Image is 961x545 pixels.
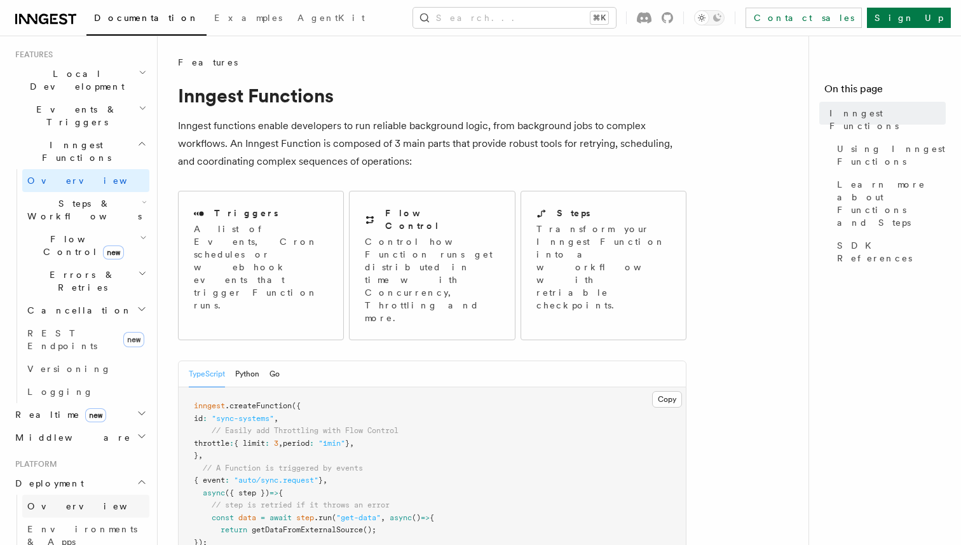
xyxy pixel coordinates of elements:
[265,439,269,448] span: :
[22,197,142,223] span: Steps & Workflows
[194,223,328,312] p: A list of Events, Cron schedules or webhook events that trigger Function runs.
[867,8,951,28] a: Sign Up
[274,439,278,448] span: 3
[421,513,430,522] span: =>
[283,439,310,448] span: period
[269,513,292,522] span: await
[832,137,946,173] a: Using Inngest Functions
[278,488,283,497] span: {
[22,268,138,294] span: Errors & Retries
[10,426,149,449] button: Middleware
[229,439,234,448] span: :
[10,408,106,421] span: Realtime
[212,426,399,435] span: // Easily add Throttling with Flow Control
[27,501,158,511] span: Overview
[203,414,207,423] span: :
[413,8,616,28] button: Search...⌘K
[350,439,354,448] span: ,
[10,477,84,490] span: Deployment
[837,178,946,229] span: Learn more about Functions and Steps
[225,488,269,497] span: ({ step })
[412,513,421,522] span: ()
[314,513,332,522] span: .run
[203,464,363,473] span: // A Function is triggered by events
[22,495,149,518] a: Overview
[194,401,225,410] span: inngest
[178,56,238,69] span: Features
[310,439,314,448] span: :
[212,513,234,522] span: const
[22,357,149,380] a: Versioning
[10,472,149,495] button: Deployment
[252,525,363,534] span: getDataFromExternalSource
[225,401,292,410] span: .createFunction
[22,304,132,317] span: Cancellation
[27,328,97,351] span: REST Endpoints
[269,361,280,387] button: Go
[178,117,686,170] p: Inngest functions enable developers to run reliable background logic, from background jobs to com...
[297,13,365,23] span: AgentKit
[323,476,327,485] span: ,
[10,134,149,169] button: Inngest Functions
[10,403,149,426] button: Realtimenew
[189,361,225,387] button: TypeScript
[363,525,376,534] span: ();
[178,191,344,340] a: TriggersA list of Events, Cron schedules or webhook events that trigger Function runs.
[746,8,862,28] a: Contact sales
[521,191,686,340] a: StepsTransform your Inngest Function into a workflow with retriable checkpoints.
[336,513,381,522] span: "get-data"
[10,139,137,164] span: Inngest Functions
[212,414,274,423] span: "sync-systems"
[234,439,265,448] span: { limit
[274,414,278,423] span: ,
[381,513,385,522] span: ,
[10,431,131,444] span: Middleware
[214,207,278,219] h2: Triggers
[10,50,53,60] span: Features
[652,391,682,408] button: Copy
[829,107,946,132] span: Inngest Functions
[27,176,158,186] span: Overview
[557,207,590,219] h2: Steps
[27,387,93,397] span: Logging
[837,239,946,265] span: SDK References
[238,513,256,522] span: data
[178,84,686,107] h1: Inngest Functions
[261,513,265,522] span: =
[85,408,106,422] span: new
[22,233,140,258] span: Flow Control
[824,102,946,137] a: Inngest Functions
[318,439,345,448] span: "1min"
[349,191,515,340] a: Flow ControlControl how Function runs get distributed in time with Concurrency, Throttling and more.
[194,451,198,460] span: }
[365,235,499,324] p: Control how Function runs get distributed in time with Concurrency, Throttling and more.
[536,223,672,312] p: Transform your Inngest Function into a workflow with retriable checkpoints.
[194,476,225,485] span: { event
[194,414,203,423] span: id
[824,81,946,102] h4: On this page
[296,513,314,522] span: step
[94,13,199,23] span: Documentation
[385,207,499,232] h2: Flow Control
[27,364,111,374] span: Versioning
[269,488,278,497] span: =>
[10,169,149,403] div: Inngest Functions
[837,142,946,168] span: Using Inngest Functions
[332,513,336,522] span: (
[694,10,725,25] button: Toggle dark mode
[390,513,412,522] span: async
[22,263,149,299] button: Errors & Retries
[278,439,283,448] span: ,
[318,476,323,485] span: }
[198,451,203,460] span: ,
[10,67,139,93] span: Local Development
[832,173,946,234] a: Learn more about Functions and Steps
[212,500,390,509] span: // step is retried if it throws an error
[430,513,434,522] span: {
[290,4,372,34] a: AgentKit
[123,332,144,347] span: new
[22,380,149,403] a: Logging
[214,13,282,23] span: Examples
[22,299,149,322] button: Cancellation
[10,103,139,128] span: Events & Triggers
